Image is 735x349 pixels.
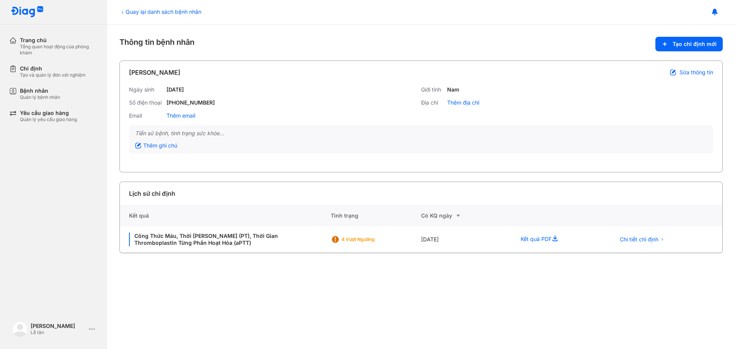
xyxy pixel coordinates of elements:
[12,321,28,337] img: logo
[421,211,511,220] div: Có KQ ngày
[31,323,86,329] div: [PERSON_NAME]
[135,142,177,149] div: Thêm ghi chú
[120,205,331,226] div: Kết quả
[511,226,606,253] div: Kết quả PDF
[20,110,77,116] div: Yêu cầu giao hàng
[20,65,86,72] div: Chỉ định
[167,86,184,93] div: [DATE]
[167,99,215,106] div: [PHONE_NUMBER]
[421,226,511,253] div: [DATE]
[11,6,44,18] img: logo
[341,236,403,242] div: 4 Vượt ngưỡng
[447,99,479,106] div: Thêm địa chỉ
[129,86,163,93] div: Ngày sinh
[135,130,707,137] div: Tiền sử bệnh, tình trạng sức khỏe...
[119,8,201,16] div: Quay lại danh sách bệnh nhân
[119,37,723,51] div: Thông tin bệnh nhân
[129,189,175,198] div: Lịch sử chỉ định
[31,329,86,336] div: Lễ tân
[20,94,60,100] div: Quản lý bệnh nhân
[129,112,163,119] div: Email
[615,234,669,245] button: Chi tiết chỉ định
[20,116,77,123] div: Quản lý yêu cầu giao hàng
[673,41,717,48] span: Tạo chỉ định mới
[20,37,98,44] div: Trang chủ
[620,236,658,243] span: Chi tiết chỉ định
[447,86,459,93] div: Nam
[679,69,713,76] span: Sửa thông tin
[167,112,195,119] div: Thêm email
[421,86,444,93] div: Giới tính
[421,99,444,106] div: Địa chỉ
[655,37,723,51] button: Tạo chỉ định mới
[129,99,163,106] div: Số điện thoại
[20,44,98,56] div: Tổng quan hoạt động của phòng khám
[129,233,322,246] div: Công Thức Máu, Thời [PERSON_NAME] (PT), Thời Gian Thromboplastin Từng Phần Hoạt Hóa (aPTT)
[20,87,60,94] div: Bệnh nhân
[129,68,180,77] div: [PERSON_NAME]
[20,72,86,78] div: Tạo và quản lý đơn xét nghiệm
[331,205,421,226] div: Tình trạng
